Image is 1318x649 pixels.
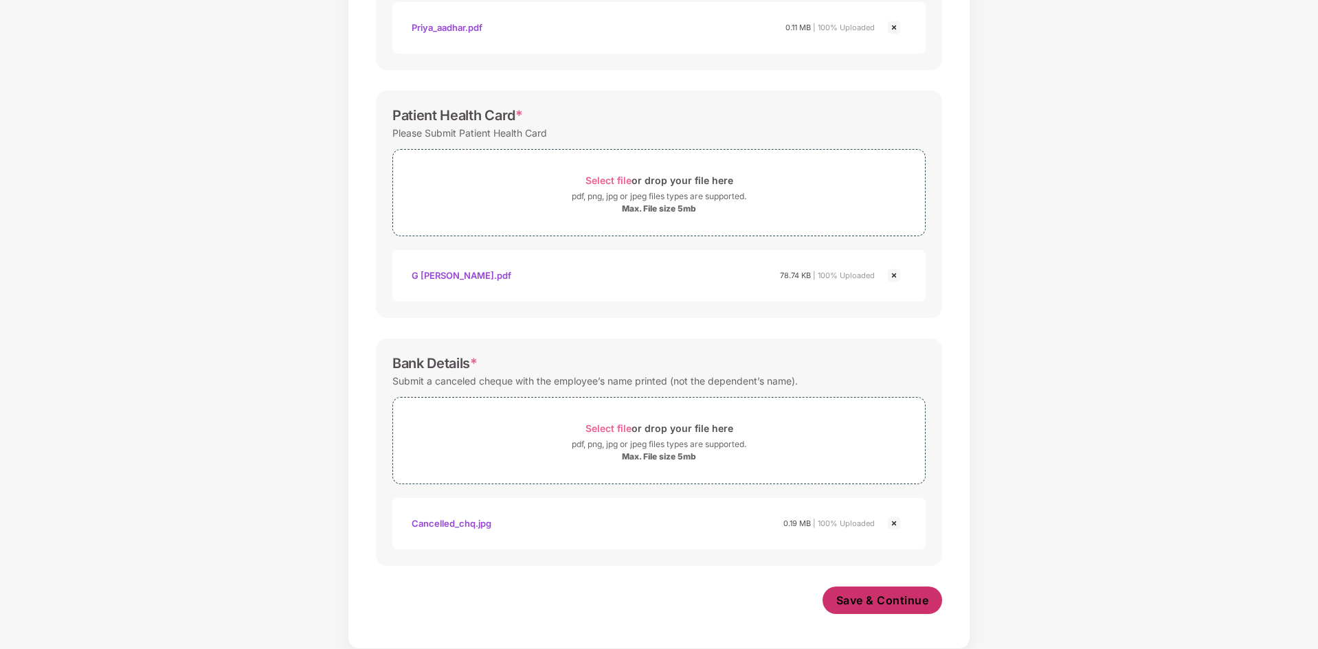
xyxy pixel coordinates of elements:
[585,422,632,434] span: Select file
[886,267,902,284] img: svg+xml;base64,PHN2ZyBpZD0iQ3Jvc3MtMjR4MjQiIHhtbG5zPSJodHRwOi8vd3d3LnczLm9yZy8yMDAwL3N2ZyIgd2lkdG...
[886,19,902,36] img: svg+xml;base64,PHN2ZyBpZD0iQ3Jvc3MtMjR4MjQiIHhtbG5zPSJodHRwOi8vd3d3LnczLm9yZy8yMDAwL3N2ZyIgd2lkdG...
[392,355,478,372] div: Bank Details
[813,519,875,528] span: | 100% Uploaded
[823,587,943,614] button: Save & Continue
[392,124,547,142] div: Please Submit Patient Health Card
[393,160,925,225] span: Select fileor drop your file herepdf, png, jpg or jpeg files types are supported.Max. File size 5mb
[886,515,902,532] img: svg+xml;base64,PHN2ZyBpZD0iQ3Jvc3MtMjR4MjQiIHhtbG5zPSJodHRwOi8vd3d3LnczLm9yZy8yMDAwL3N2ZyIgd2lkdG...
[622,451,696,462] div: Max. File size 5mb
[780,271,811,280] span: 78.74 KB
[392,107,523,124] div: Patient Health Card
[393,408,925,473] span: Select fileor drop your file herepdf, png, jpg or jpeg files types are supported.Max. File size 5mb
[585,419,733,437] div: or drop your file here
[783,519,811,528] span: 0.19 MB
[392,372,798,390] div: Submit a canceled cheque with the employee’s name printed (not the dependent’s name).
[412,264,511,287] div: G [PERSON_NAME].pdf
[813,271,875,280] span: | 100% Uploaded
[836,593,929,608] span: Save & Continue
[412,512,491,535] div: Cancelled_chq.jpg
[412,16,482,39] div: Priya_aadhar.pdf
[813,23,875,32] span: | 100% Uploaded
[622,203,696,214] div: Max. File size 5mb
[585,174,632,186] span: Select file
[585,171,733,190] div: or drop your file here
[785,23,811,32] span: 0.11 MB
[572,190,746,203] div: pdf, png, jpg or jpeg files types are supported.
[572,437,746,451] div: pdf, png, jpg or jpeg files types are supported.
